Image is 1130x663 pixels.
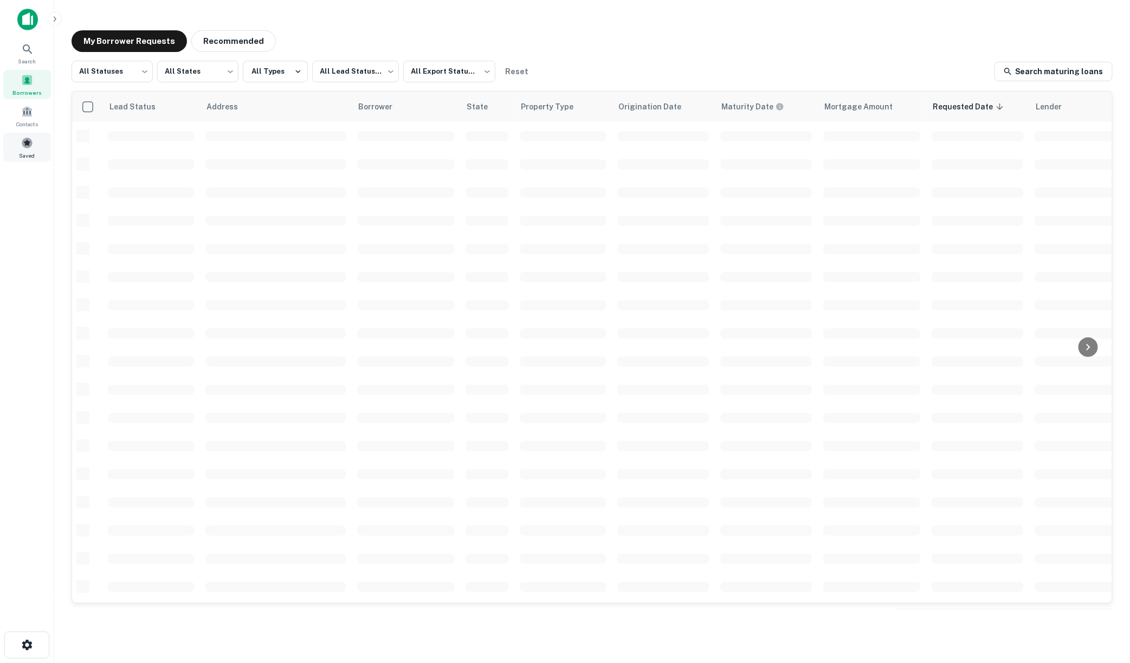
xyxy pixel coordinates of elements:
[467,100,502,113] span: State
[514,92,612,122] th: Property Type
[191,30,276,52] button: Recommended
[72,57,153,86] div: All Statuses
[352,92,460,122] th: Borrower
[3,133,51,162] a: Saved
[721,101,773,113] h6: Maturity Date
[72,30,187,52] button: My Borrower Requests
[102,92,200,122] th: Lead Status
[109,100,170,113] span: Lead Status
[200,92,352,122] th: Address
[995,62,1113,81] a: Search maturing loans
[715,92,818,122] th: Maturity dates displayed may be estimated. Please contact the lender for the most accurate maturi...
[3,70,51,99] a: Borrowers
[612,92,715,122] th: Origination Date
[460,92,514,122] th: State
[12,88,42,97] span: Borrowers
[16,120,38,128] span: Contacts
[721,101,798,113] span: Maturity dates displayed may be estimated. Please contact the lender for the most accurate maturi...
[18,57,36,66] span: Search
[721,101,784,113] div: Maturity dates displayed may be estimated. Please contact the lender for the most accurate maturi...
[926,92,1029,122] th: Requested Date
[3,38,51,68] a: Search
[20,151,35,160] span: Saved
[358,100,406,113] span: Borrower
[521,100,587,113] span: Property Type
[403,57,495,86] div: All Export Statuses
[618,100,695,113] span: Origination Date
[818,92,926,122] th: Mortgage Amount
[206,100,252,113] span: Address
[933,100,1007,113] span: Requested Date
[824,100,907,113] span: Mortgage Amount
[1036,100,1076,113] span: Lender
[312,57,399,86] div: All Lead Statuses
[3,101,51,131] a: Contacts
[17,9,38,30] img: capitalize-icon.png
[243,61,308,82] button: All Types
[157,57,238,86] div: All States
[500,61,534,82] button: Reset
[1076,576,1130,628] iframe: Chat Widget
